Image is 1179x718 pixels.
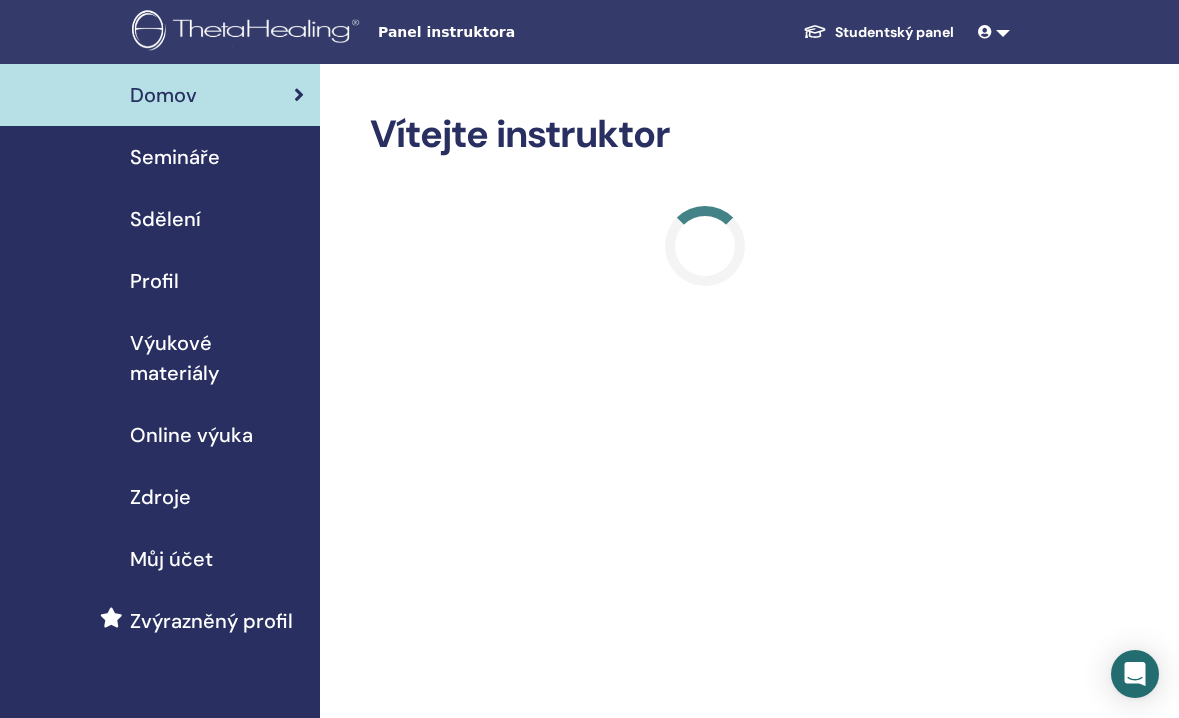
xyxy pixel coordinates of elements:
[130,142,220,172] span: Semináře
[803,23,827,40] img: graduation-cap-white.svg
[378,22,678,43] span: Panel instruktora
[130,80,197,110] span: Domov
[130,420,253,450] span: Online výuka
[370,112,1040,158] h2: Vítejte instruktor
[1111,650,1159,698] div: Open Intercom Messenger
[130,606,293,636] span: Zvýrazněný profil
[130,266,179,296] span: Profil
[787,14,970,51] a: Studentský panel
[130,482,191,512] span: Zdroje
[132,10,366,55] img: logo.png
[130,204,201,234] span: Sdělení
[130,544,213,574] span: Můj účet
[130,328,304,388] span: Výukové materiály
